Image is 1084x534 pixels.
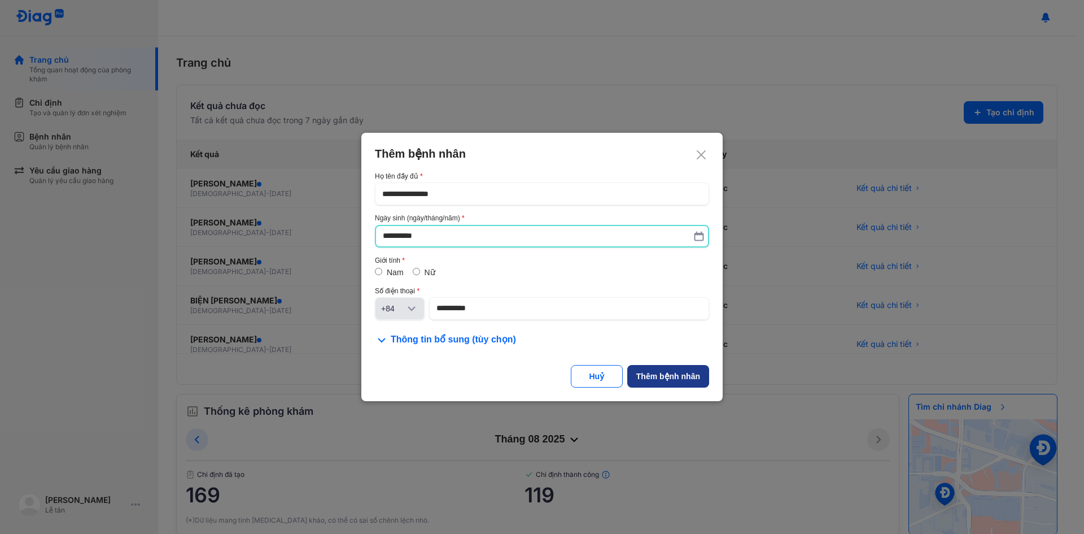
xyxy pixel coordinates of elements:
[381,303,405,314] div: +84
[375,214,709,222] div: Ngày sinh (ngày/tháng/năm)
[627,365,709,388] button: Thêm bệnh nhân
[375,287,709,295] div: Số điện thoại
[387,268,404,277] label: Nam
[391,333,516,347] span: Thông tin bổ sung (tùy chọn)
[375,146,709,161] div: Thêm bệnh nhân
[571,365,623,388] button: Huỷ
[636,371,700,382] div: Thêm bệnh nhân
[375,172,709,180] div: Họ tên đầy đủ
[425,268,435,277] label: Nữ
[375,257,709,264] div: Giới tính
